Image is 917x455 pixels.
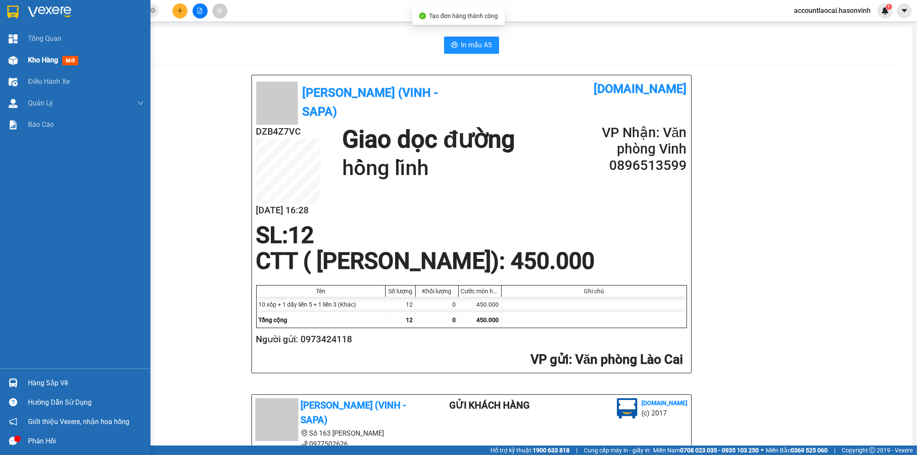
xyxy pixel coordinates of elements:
[9,77,18,86] img: warehouse-icon
[897,3,912,18] button: caret-down
[583,157,687,174] h2: 0896513599
[137,100,144,107] span: down
[302,86,438,119] b: [PERSON_NAME] (Vinh - Sapa)
[9,398,17,406] span: question-circle
[288,222,314,249] span: 12
[342,154,515,182] h1: hồng lĩnh
[491,446,570,455] span: Hỗ trợ kỹ thuật:
[28,33,61,44] span: Tổng Quan
[256,222,288,249] span: SL:
[576,446,577,455] span: |
[617,398,638,419] img: logo.jpg
[259,317,288,323] span: Tổng cộng
[459,297,502,312] div: 450.000
[150,8,156,13] span: close-circle
[212,3,227,18] button: aim
[504,288,684,295] div: Ghi chú
[583,125,687,157] h2: VP Nhận: Văn phòng Vinh
[256,203,321,218] h2: [DATE] 16:28
[642,400,688,406] b: [DOMAIN_NAME]
[9,418,17,426] span: notification
[419,12,426,19] span: check-circle
[869,447,875,453] span: copyright
[28,98,53,108] span: Quản Lý
[834,446,835,455] span: |
[594,82,687,96] b: [DOMAIN_NAME]
[301,400,406,426] b: [PERSON_NAME] (Vinh - Sapa)
[28,377,144,390] div: Hàng sắp về
[28,56,58,64] span: Kho hàng
[256,332,684,347] h2: Người gửi: 0973424118
[887,4,890,10] span: 1
[9,56,18,65] img: warehouse-icon
[388,288,413,295] div: Số lượng
[9,34,18,43] img: dashboard-icon
[406,317,413,323] span: 12
[386,297,416,312] div: 12
[531,352,569,367] span: VP gửi
[28,76,70,87] span: Điều hành xe
[766,446,828,455] span: Miền Bắc
[886,4,892,10] sup: 1
[256,125,321,139] h2: DZB4Z7VC
[9,99,18,108] img: warehouse-icon
[901,7,908,15] span: caret-down
[259,288,383,295] div: Tên
[461,288,499,295] div: Cước món hàng
[449,400,530,411] b: Gửi khách hàng
[791,447,828,454] strong: 0369 525 060
[251,248,600,274] div: CTT ( [PERSON_NAME]) : 450.000
[28,435,144,448] div: Phản hồi
[642,408,688,418] li: (c) 2017
[301,430,308,437] span: environment
[257,297,386,312] div: 10 xốp + 1 dầy liền 5 + 1 liền 3 (Khác)
[28,416,129,427] span: Giới thiệu Vexere, nhận hoa hồng
[193,3,208,18] button: file-add
[584,446,651,455] span: Cung cấp máy in - giấy in:
[453,317,456,323] span: 0
[9,378,18,387] img: warehouse-icon
[444,37,499,54] button: printerIn mẫu A5
[28,396,144,409] div: Hướng dẫn sử dụng
[461,40,492,50] span: In mẫu A5
[533,447,570,454] strong: 1900 633 818
[256,351,684,369] h2: : Văn phòng Lào Cai
[255,439,415,449] li: 0977502626
[301,440,308,447] span: phone
[680,447,759,454] strong: 0708 023 035 - 0935 103 250
[787,5,877,16] span: accountlaocai.hasonvinh
[342,125,515,154] h1: Giao dọc đường
[416,297,459,312] div: 0
[9,437,17,445] span: message
[477,317,499,323] span: 450.000
[7,6,18,18] img: logo-vxr
[451,41,458,49] span: printer
[881,7,889,15] img: icon-new-feature
[761,449,764,452] span: ⚪️
[255,428,415,439] li: Số 163 [PERSON_NAME]
[197,8,203,14] span: file-add
[177,8,183,14] span: plus
[62,56,78,65] span: mới
[9,120,18,129] img: solution-icon
[217,8,223,14] span: aim
[429,12,498,19] span: Tạo đơn hàng thành công
[172,3,187,18] button: plus
[28,119,54,130] span: Báo cáo
[653,446,759,455] span: Miền Nam
[418,288,456,295] div: Khối lượng
[150,7,156,15] span: close-circle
